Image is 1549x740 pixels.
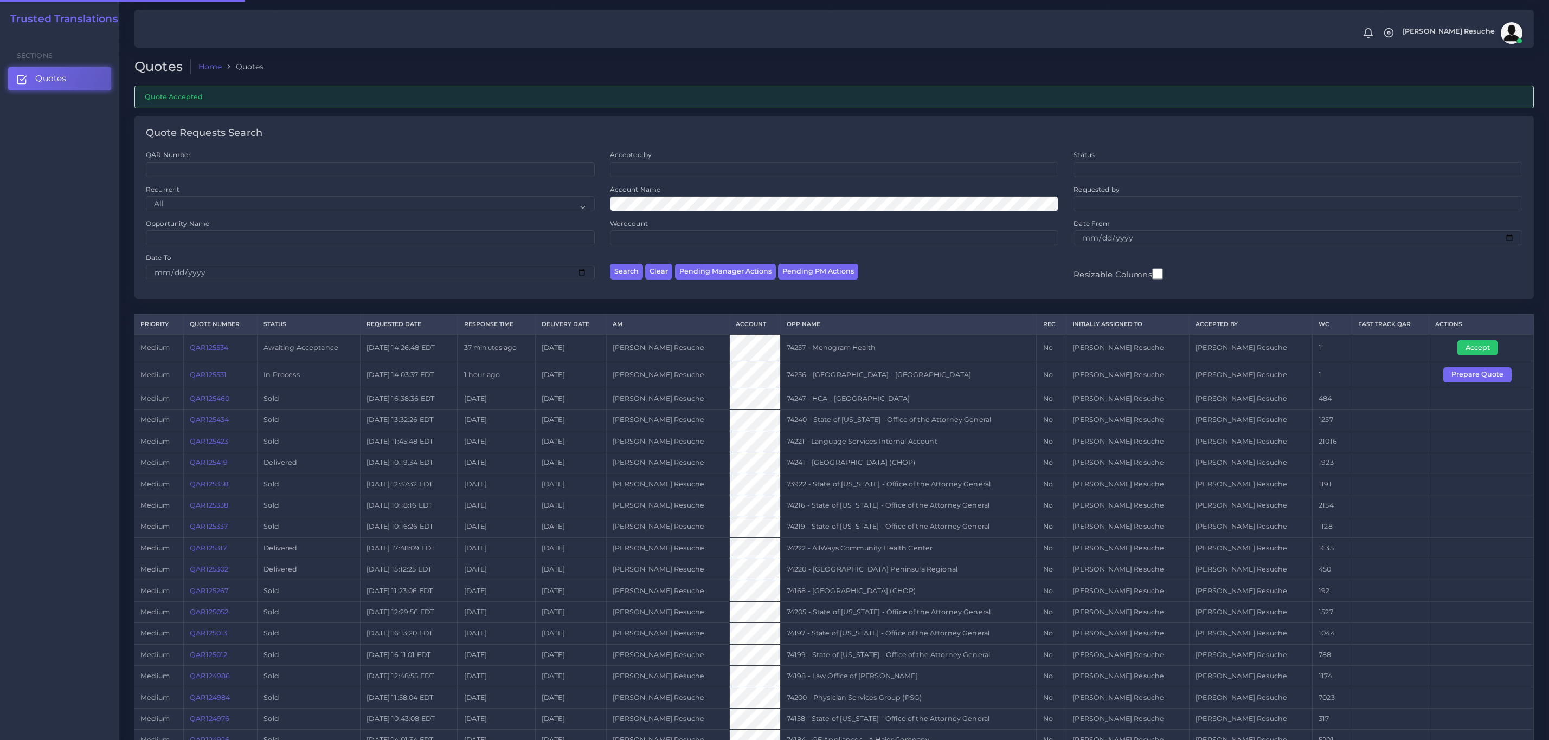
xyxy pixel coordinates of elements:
td: [DATE] 13:32:26 EDT [361,410,458,431]
td: [PERSON_NAME] Resuche [1190,431,1313,452]
label: Account Name [610,185,661,194]
td: [PERSON_NAME] Resuche [607,559,730,580]
td: [PERSON_NAME] Resuche [607,580,730,601]
td: 74220 - [GEOGRAPHIC_DATA] Peninsula Regional [780,559,1037,580]
span: medium [140,437,170,445]
td: [PERSON_NAME] Resuche [1066,644,1190,665]
td: [PERSON_NAME] Resuche [1066,666,1190,687]
th: Opp Name [780,314,1037,334]
td: [PERSON_NAME] Resuche [607,473,730,495]
td: [DATE] [535,644,606,665]
td: 74158 - State of [US_STATE] - Office of the Attorney General [780,708,1037,729]
td: Sold [258,708,361,729]
td: [PERSON_NAME] Resuche [1190,687,1313,708]
td: [DATE] [535,537,606,559]
td: [PERSON_NAME] Resuche [1190,410,1313,431]
td: [DATE] 10:16:26 EDT [361,516,458,537]
span: medium [140,672,170,680]
a: QAR125317 [190,544,227,552]
a: Home [198,61,222,72]
td: [PERSON_NAME] Resuche [607,388,730,409]
td: In Process [258,361,361,388]
td: [PERSON_NAME] Resuche [1066,516,1190,537]
button: Accept [1457,340,1498,355]
label: QAR Number [146,150,191,159]
button: Clear [645,264,672,280]
td: 74197 - State of [US_STATE] - Office of the Attorney General [780,623,1037,644]
td: [DATE] [535,431,606,452]
td: [PERSON_NAME] Resuche [1190,601,1313,622]
th: Account [729,314,780,334]
span: [PERSON_NAME] Resuche [1403,28,1495,35]
td: Delivered [258,452,361,473]
label: Recurrent [146,185,179,194]
td: [DATE] [535,559,606,580]
td: [PERSON_NAME] Resuche [1066,623,1190,644]
td: 1635 [1312,537,1352,559]
td: [PERSON_NAME] Resuche [607,537,730,559]
button: Search [610,264,643,280]
span: medium [140,501,170,509]
td: [PERSON_NAME] Resuche [1066,452,1190,473]
td: [PERSON_NAME] Resuche [1066,361,1190,388]
td: [DATE] [458,410,535,431]
td: [DATE] [458,473,535,495]
td: No [1037,452,1066,473]
td: Sold [258,623,361,644]
td: 192 [1312,580,1352,601]
a: QAR125267 [190,587,228,595]
th: Status [258,314,361,334]
td: [PERSON_NAME] Resuche [1066,537,1190,559]
td: [DATE] [458,666,535,687]
td: [DATE] [535,708,606,729]
th: Delivery Date [535,314,606,334]
td: 74168 - [GEOGRAPHIC_DATA] (CHOP) [780,580,1037,601]
a: QAR125052 [190,608,228,616]
td: [PERSON_NAME] Resuche [1190,708,1313,729]
a: Trusted Translations [3,13,118,25]
button: Pending Manager Actions [675,264,776,280]
span: Quotes [35,73,66,85]
td: No [1037,708,1066,729]
td: 74219 - State of [US_STATE] - Office of the Attorney General [780,516,1037,537]
td: 1527 [1312,601,1352,622]
td: [PERSON_NAME] Resuche [607,666,730,687]
th: Response Time [458,314,535,334]
td: 21016 [1312,431,1352,452]
td: [PERSON_NAME] Resuche [607,452,730,473]
td: [PERSON_NAME] Resuche [607,516,730,537]
label: Opportunity Name [146,219,209,228]
td: [DATE] [535,334,606,361]
td: [PERSON_NAME] Resuche [607,623,730,644]
label: Status [1074,150,1095,159]
td: 1 [1312,334,1352,361]
td: Sold [258,431,361,452]
td: 1044 [1312,623,1352,644]
td: 74205 - State of [US_STATE] - Office of the Attorney General [780,601,1037,622]
a: QAR125419 [190,458,228,466]
td: [DATE] 10:19:34 EDT [361,452,458,473]
td: Sold [258,495,361,516]
td: [DATE] 16:38:36 EDT [361,388,458,409]
td: [PERSON_NAME] Resuche [1066,708,1190,729]
td: [PERSON_NAME] Resuche [1066,334,1190,361]
td: Sold [258,644,361,665]
td: [DATE] [535,601,606,622]
td: Awaiting Acceptance [258,334,361,361]
th: AM [607,314,730,334]
td: [DATE] 11:23:06 EDT [361,580,458,601]
h4: Quote Requests Search [146,127,262,139]
td: 1128 [1312,516,1352,537]
td: [DATE] [535,580,606,601]
td: [DATE] 10:43:08 EDT [361,708,458,729]
span: medium [140,715,170,723]
td: [PERSON_NAME] Resuche [607,601,730,622]
td: [PERSON_NAME] Resuche [1190,666,1313,687]
span: medium [140,651,170,659]
td: 74256 - [GEOGRAPHIC_DATA] - [GEOGRAPHIC_DATA] [780,361,1037,388]
td: [DATE] 12:29:56 EDT [361,601,458,622]
td: [PERSON_NAME] Resuche [607,687,730,708]
th: Actions [1429,314,1534,334]
td: [DATE] [535,495,606,516]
